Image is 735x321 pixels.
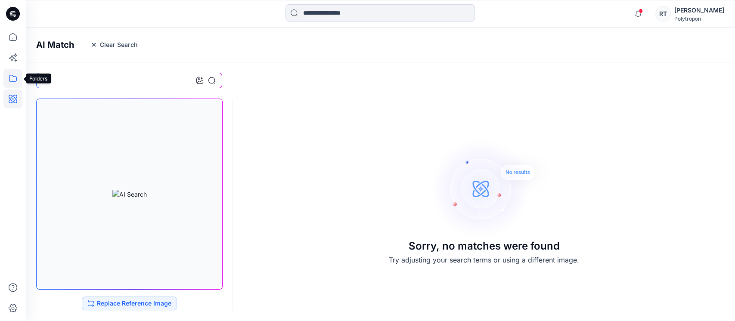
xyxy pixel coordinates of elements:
button: Clear Search [85,38,143,52]
button: Replace Reference Image [82,296,177,310]
img: AI Search [112,190,147,199]
div: RT [655,6,671,22]
p: Try adjusting your search terms or using a different image. [389,255,579,265]
div: Polytropon [674,15,724,22]
h3: Sorry, no matches were found [409,240,560,252]
img: Sorry, no matches were found [431,137,551,240]
h4: AI Match [36,40,74,50]
div: [PERSON_NAME] [674,5,724,15]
